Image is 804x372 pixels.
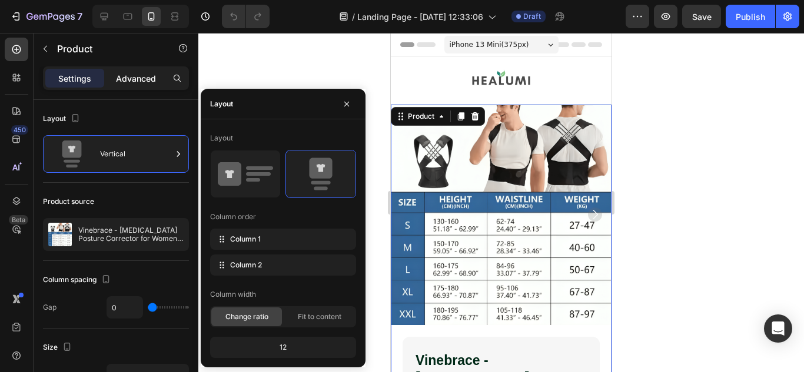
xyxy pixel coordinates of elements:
div: Layout [210,99,233,109]
span: Change ratio [225,311,268,322]
p: Vinebrace - [MEDICAL_DATA] Posture Corrector for Women and Men with Natural Curve Correction Tech [78,226,184,243]
div: 12 [212,339,354,356]
div: Gap [43,302,57,313]
div: Undo/Redo [222,5,270,28]
div: Product source [43,196,94,207]
button: 7 [5,5,88,28]
img: product feature img [48,223,72,246]
div: Layout [210,133,233,143]
iframe: Design area [391,33,612,372]
input: Auto [107,297,142,318]
p: Product [57,42,157,56]
p: 7 [77,9,82,24]
div: Column width [210,289,256,300]
span: Column 2 [230,260,262,270]
p: Advanced [116,72,156,85]
div: Column order [210,212,256,222]
div: Beta [9,215,28,224]
div: Vertical [100,140,172,167]
div: Size [43,340,74,356]
button: Publish [726,5,775,28]
p: Settings [58,72,91,85]
span: / [352,11,355,23]
div: Layout [43,111,82,127]
div: 450 [11,125,28,135]
span: Draft [523,11,541,22]
button: Save [682,5,721,28]
div: Open Intercom Messenger [764,314,792,343]
div: Column spacing [43,272,113,288]
span: Column 1 [230,234,261,244]
span: Save [692,12,712,22]
span: Fit to content [298,311,341,322]
span: Landing Page - [DATE] 12:33:06 [357,11,483,23]
div: Publish [736,11,765,23]
div: Product [15,78,46,89]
